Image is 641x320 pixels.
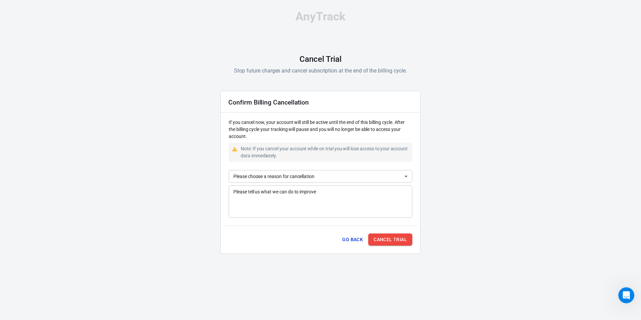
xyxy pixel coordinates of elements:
h1: Cancel Trial [299,54,341,64]
iframe: Intercom live chat [618,287,634,303]
p: Stop future charges and cancel subscription at the end of the billing cycle. [234,66,407,75]
div: Note: If you cancel your account while on trial you will lose access to your account data immedia... [241,145,410,159]
button: Go Back [340,233,366,246]
h2: Confirm Billing Cancellation [228,99,309,106]
div: AnyTrack [220,11,421,22]
button: Cancel Trial [368,233,412,246]
p: If you cancel now, your account will still be active until the end of this billing cycle. After t... [229,119,412,140]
